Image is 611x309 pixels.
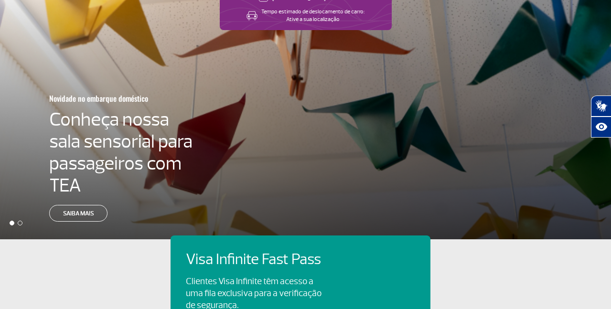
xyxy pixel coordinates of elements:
[591,117,611,138] button: Abrir recursos assistivos.
[49,205,107,222] a: Saiba mais
[591,96,611,138] div: Plugin de acessibilidade da Hand Talk.
[49,108,201,196] h4: Conheça nossa sala sensorial para passageiros com TEA
[591,96,611,117] button: Abrir tradutor de língua de sinais.
[261,8,364,23] p: Tempo estimado de deslocamento de carro: Ative a sua localização
[49,88,209,108] h3: Novidade no embarque doméstico
[186,251,338,268] h4: Visa Infinite Fast Pass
